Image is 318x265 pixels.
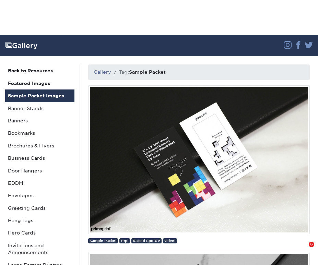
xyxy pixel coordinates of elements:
[309,242,314,247] span: 6
[8,93,64,98] strong: Sample Packet Images
[164,239,176,243] span: velvet
[5,165,74,177] a: Door Hangers
[88,238,118,243] a: Sample Packet
[5,64,74,77] a: Back to Resources
[5,102,74,115] a: Banner Stands
[133,239,160,243] span: Raised SpotUV
[2,244,58,263] iframe: Google Customer Reviews
[94,69,111,75] a: Gallery
[5,127,74,139] a: Bookmarks
[295,242,311,258] iframe: Intercom live chat
[5,214,74,227] a: Hang Tags
[131,238,162,243] a: Raised SpotUV
[88,85,310,234] img: 19pt Velvet Laminated Business Card with Raised Spot UV Gloss
[90,239,117,243] span: Sample Packet
[129,69,166,75] h1: Sample Packet
[5,227,74,239] a: Hero Cards
[111,69,166,75] li: Tag:
[5,115,74,127] a: Banners
[5,152,74,164] a: Business Cards
[5,177,74,189] a: EDDM
[5,202,74,214] a: Greeting Cards
[5,239,74,259] a: Invitations and Announcements
[5,189,74,202] a: Envelopes
[5,140,74,152] a: Brochures & Flyers
[5,77,74,89] a: Featured Images
[121,239,129,243] span: 19pt
[119,238,130,243] a: 19pt
[8,81,50,86] strong: Featured Images
[5,89,74,102] a: Sample Packet Images
[163,238,177,243] a: velvet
